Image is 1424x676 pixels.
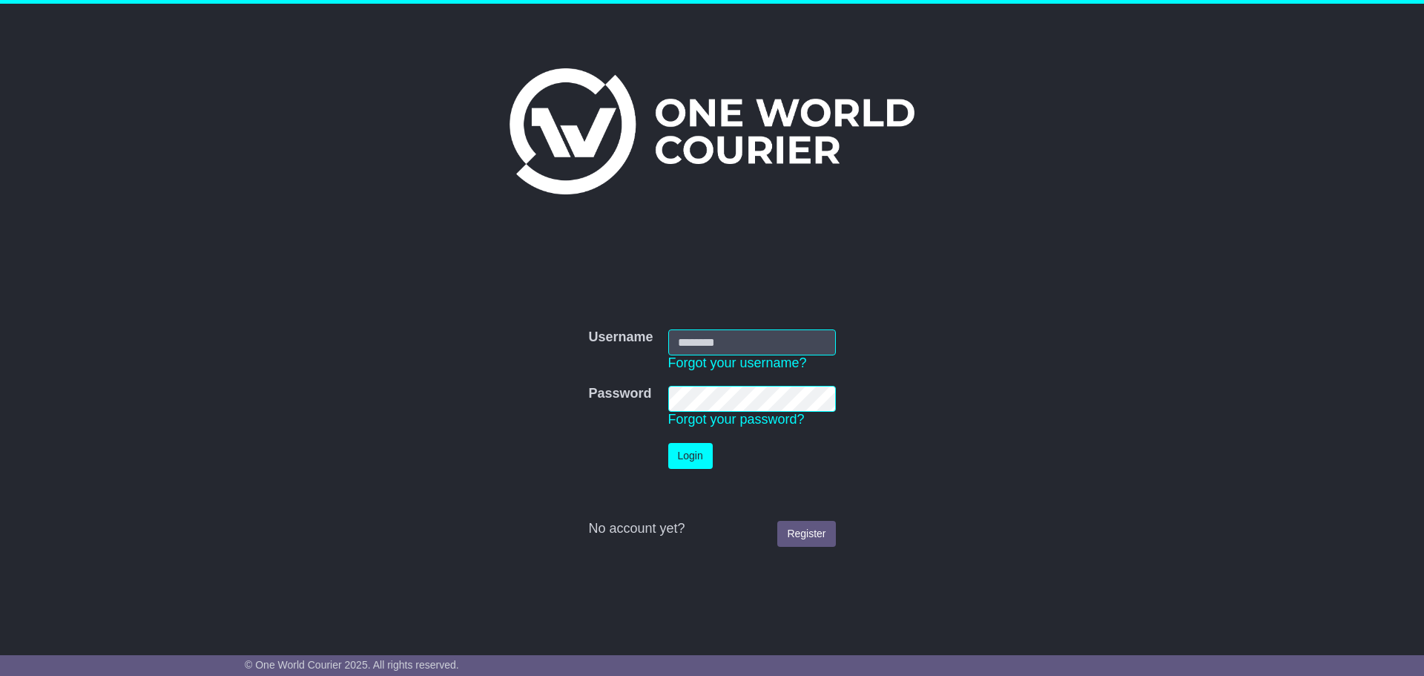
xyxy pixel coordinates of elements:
img: One World [510,68,914,194]
label: Password [588,386,651,402]
a: Register [777,521,835,547]
div: No account yet? [588,521,835,537]
a: Forgot your password? [668,412,805,427]
label: Username [588,329,653,346]
a: Forgot your username? [668,355,807,370]
span: © One World Courier 2025. All rights reserved. [245,659,459,671]
button: Login [668,443,713,469]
